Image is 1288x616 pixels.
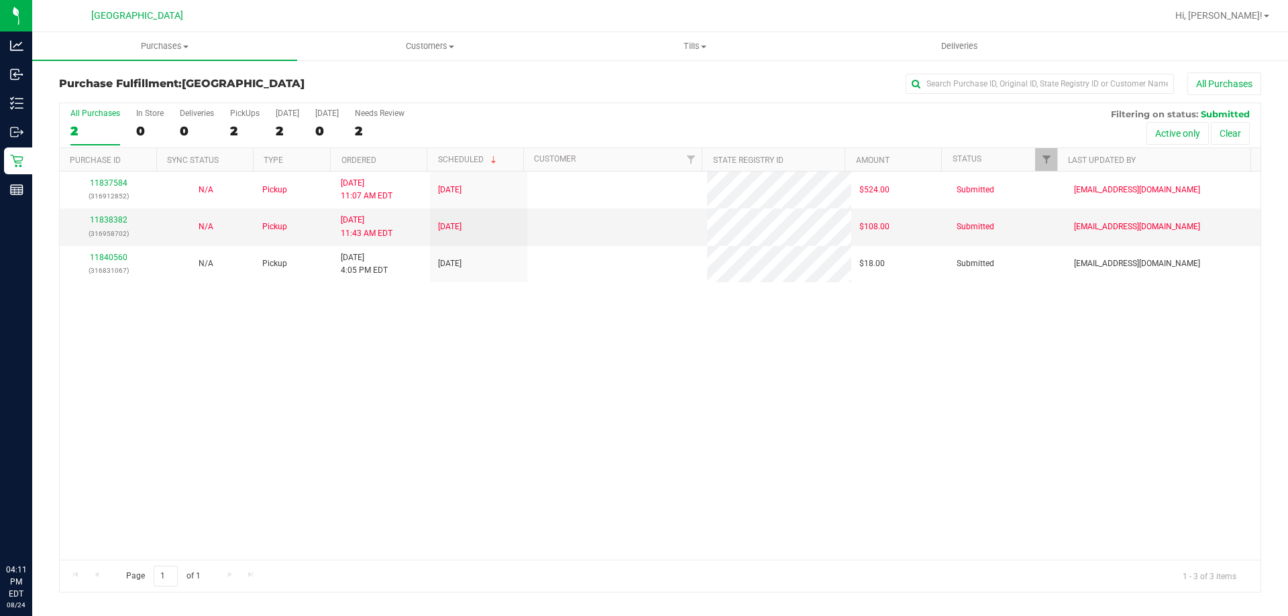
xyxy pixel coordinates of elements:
[230,123,260,139] div: 2
[136,109,164,118] div: In Store
[264,156,283,165] a: Type
[262,184,287,196] span: Pickup
[180,109,214,118] div: Deliveries
[262,221,287,233] span: Pickup
[68,227,149,240] p: (316958702)
[341,156,376,165] a: Ordered
[70,109,120,118] div: All Purchases
[562,32,827,60] a: Tills
[1074,221,1200,233] span: [EMAIL_ADDRESS][DOMAIN_NAME]
[276,109,299,118] div: [DATE]
[534,154,576,164] a: Customer
[713,156,784,165] a: State Registry ID
[90,253,127,262] a: 11840560
[859,257,885,270] span: $18.00
[68,190,149,202] p: (316912852)
[230,109,260,118] div: PickUps
[70,156,121,165] a: Purchase ID
[199,257,213,270] button: N/A
[1211,122,1250,145] button: Clear
[13,509,54,549] iframe: Resource center
[438,221,462,233] span: [DATE]
[90,215,127,225] a: 11838382
[341,177,392,202] span: [DATE] 11:07 AM EDT
[10,97,23,110] inline-svg: Inventory
[957,257,994,270] span: Submitted
[1111,109,1198,119] span: Filtering on status:
[297,32,562,60] a: Customers
[315,109,339,118] div: [DATE]
[355,109,405,118] div: Needs Review
[276,123,299,139] div: 2
[856,156,890,165] a: Amount
[10,68,23,81] inline-svg: Inbound
[680,148,702,171] a: Filter
[10,125,23,139] inline-svg: Outbound
[199,184,213,196] button: N/A
[923,40,996,52] span: Deliveries
[957,184,994,196] span: Submitted
[180,123,214,139] div: 0
[32,32,297,60] a: Purchases
[1146,122,1209,145] button: Active only
[906,74,1174,94] input: Search Purchase ID, Original ID, State Registry ID or Customer Name...
[438,184,462,196] span: [DATE]
[262,257,287,270] span: Pickup
[10,154,23,168] inline-svg: Retail
[957,221,994,233] span: Submitted
[10,183,23,196] inline-svg: Reports
[341,214,392,239] span: [DATE] 11:43 AM EDT
[1074,257,1200,270] span: [EMAIL_ADDRESS][DOMAIN_NAME]
[355,123,405,139] div: 2
[341,251,388,277] span: [DATE] 4:05 PM EDT
[1074,184,1200,196] span: [EMAIL_ADDRESS][DOMAIN_NAME]
[70,123,120,139] div: 2
[90,178,127,188] a: 11837584
[199,222,213,231] span: Not Applicable
[68,264,149,277] p: (316831067)
[136,123,164,139] div: 0
[199,259,213,268] span: Not Applicable
[154,566,178,587] input: 1
[1187,72,1261,95] button: All Purchases
[6,600,26,610] p: 08/24
[315,123,339,139] div: 0
[167,156,219,165] a: Sync Status
[1035,148,1057,171] a: Filter
[199,221,213,233] button: N/A
[1172,566,1247,586] span: 1 - 3 of 3 items
[6,564,26,600] p: 04:11 PM EDT
[199,185,213,194] span: Not Applicable
[1175,10,1263,21] span: Hi, [PERSON_NAME]!
[438,257,462,270] span: [DATE]
[563,40,826,52] span: Tills
[1068,156,1136,165] a: Last Updated By
[1201,109,1250,119] span: Submitted
[32,40,297,52] span: Purchases
[827,32,1092,60] a: Deliveries
[10,39,23,52] inline-svg: Analytics
[182,77,305,90] span: [GEOGRAPHIC_DATA]
[115,566,211,587] span: Page of 1
[298,40,561,52] span: Customers
[859,184,890,196] span: $524.00
[59,78,460,90] h3: Purchase Fulfillment:
[859,221,890,233] span: $108.00
[438,155,499,164] a: Scheduled
[953,154,981,164] a: Status
[91,10,183,21] span: [GEOGRAPHIC_DATA]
